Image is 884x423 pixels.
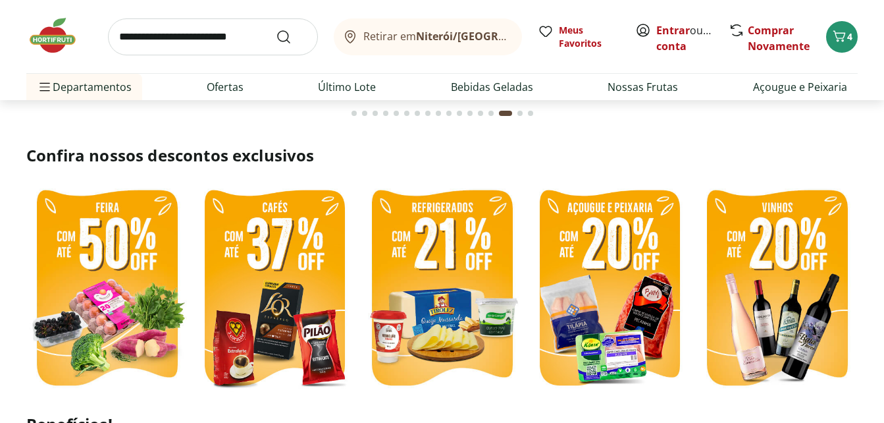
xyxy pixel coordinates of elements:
span: 4 [847,30,852,43]
img: café [194,182,355,397]
button: Go to page 5 from fs-carousel [391,98,402,129]
button: Go to page 17 from fs-carousel [525,98,536,129]
a: Último Lote [318,79,376,95]
button: Go to page 14 from fs-carousel [486,98,496,129]
button: Carrinho [826,21,858,53]
span: Meus Favoritos [559,24,619,50]
h2: Confira nossos descontos exclusivos [26,145,858,166]
button: Go to page 9 from fs-carousel [433,98,444,129]
span: Retirar em [363,30,509,42]
button: Go to page 16 from fs-carousel [515,98,525,129]
button: Current page from fs-carousel [496,98,515,129]
a: Meus Favoritos [538,24,619,50]
button: Menu [37,71,53,103]
input: search [108,18,318,55]
button: Go to page 7 from fs-carousel [412,98,423,129]
span: ou [656,22,715,54]
button: Go to page 1 from fs-carousel [349,98,359,129]
img: refrigerados [361,182,523,397]
button: Retirar emNiterói/[GEOGRAPHIC_DATA] [334,18,522,55]
img: resfriados [529,182,690,397]
button: Go to page 11 from fs-carousel [454,98,465,129]
button: Go to page 2 from fs-carousel [359,98,370,129]
button: Go to page 6 from fs-carousel [402,98,412,129]
a: Bebidas Geladas [451,79,533,95]
a: Açougue e Peixaria [753,79,847,95]
a: Ofertas [207,79,244,95]
img: vinhos [696,182,858,397]
button: Go to page 8 from fs-carousel [423,98,433,129]
button: Go to page 4 from fs-carousel [380,98,391,129]
a: Nossas Frutas [608,79,678,95]
a: Entrar [656,23,690,38]
img: Hortifruti [26,16,92,55]
a: Criar conta [656,23,729,53]
button: Go to page 12 from fs-carousel [465,98,475,129]
b: Niterói/[GEOGRAPHIC_DATA] [416,29,566,43]
button: Go to page 3 from fs-carousel [370,98,380,129]
button: Submit Search [276,29,307,45]
button: Go to page 13 from fs-carousel [475,98,486,129]
a: Comprar Novamente [748,23,810,53]
img: feira [26,182,188,397]
span: Departamentos [37,71,132,103]
button: Go to page 10 from fs-carousel [444,98,454,129]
